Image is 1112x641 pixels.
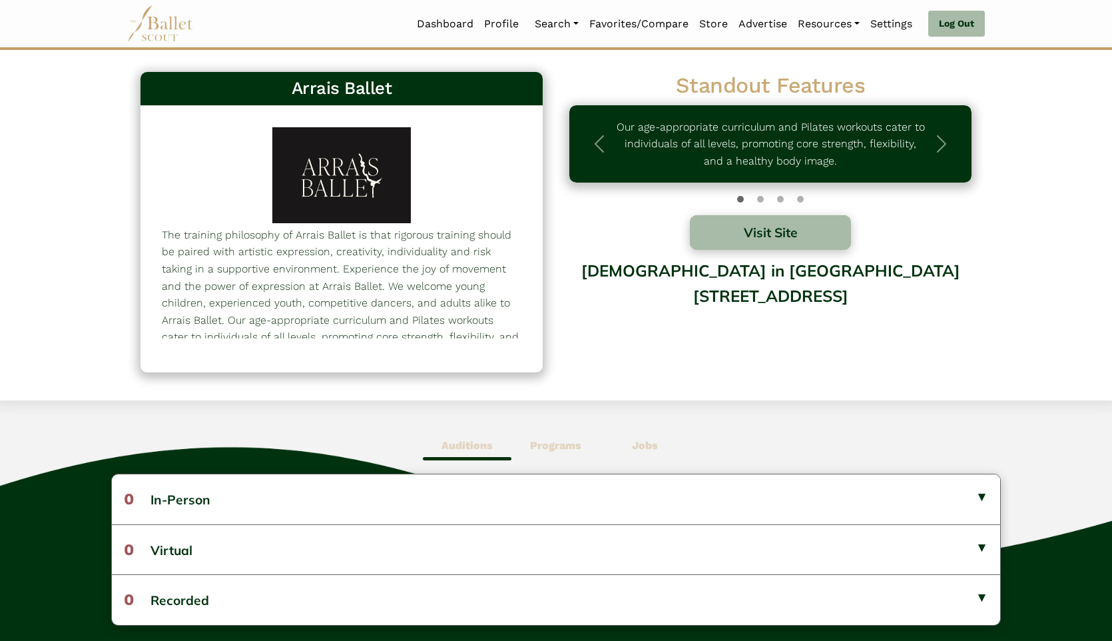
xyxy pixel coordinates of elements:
h3: Arrais Ballet [151,77,532,100]
button: 0In-Person [112,474,1000,524]
button: Slide 0 [737,189,744,209]
button: Slide 2 [777,189,784,209]
button: Slide 1 [757,189,764,209]
a: Resources [792,10,865,38]
div: [DEMOGRAPHIC_DATA] in [GEOGRAPHIC_DATA] [STREET_ADDRESS] [569,251,972,358]
a: Dashboard [412,10,479,38]
a: Favorites/Compare [584,10,694,38]
p: The training philosophy of Arrais Ballet is that rigorous training should be paired with artistic... [162,227,521,363]
span: 0 [124,540,134,559]
a: Store [694,10,733,38]
button: 0Recorded [112,574,1000,624]
a: Settings [865,10,918,38]
span: 0 [124,490,134,508]
button: Visit Site [690,215,851,250]
a: Profile [479,10,524,38]
a: Advertise [733,10,792,38]
p: Our age-appropriate curriculum and Pilates workouts cater to individuals of all levels, promoting... [616,119,925,170]
h2: Standout Features [569,72,972,100]
b: Auditions [441,439,493,452]
a: Log Out [928,11,985,37]
button: 0Virtual [112,524,1000,574]
b: Programs [530,439,581,452]
button: Slide 3 [797,189,804,209]
span: 0 [124,590,134,609]
b: Jobs [632,439,658,452]
a: Search [529,10,584,38]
